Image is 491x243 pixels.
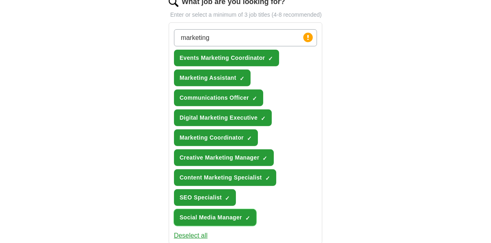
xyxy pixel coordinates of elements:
span: ✓ [247,135,252,142]
span: ✓ [225,195,230,201]
button: Communications Officer✓ [174,90,263,106]
span: Marketing Assistant [180,74,236,82]
button: Social Media Manager✓ [174,209,256,226]
span: Events Marketing Coordinator [180,54,265,62]
button: Marketing Coordinator✓ [174,129,258,146]
button: Events Marketing Coordinator✓ [174,50,280,66]
span: Communications Officer [180,94,249,102]
span: Digital Marketing Executive [180,114,258,122]
span: ✓ [265,175,270,182]
span: Marketing Coordinator [180,134,244,142]
button: Content Marketing Specialist✓ [174,169,276,186]
span: Content Marketing Specialist [180,173,262,182]
span: ✓ [252,95,257,102]
span: Creative Marketing Manager [180,153,260,162]
span: ✓ [261,115,266,122]
input: Type a job title and press enter [174,29,317,46]
span: SEO Specialist [180,193,222,202]
span: ✓ [268,55,273,62]
span: ✓ [263,155,268,162]
button: Creative Marketing Manager✓ [174,149,274,166]
span: Social Media Manager [180,213,242,222]
p: Enter or select a minimum of 3 job titles (4-8 recommended) [169,11,323,19]
button: Deselect all [174,231,208,241]
button: Digital Marketing Executive✓ [174,109,272,126]
span: ✓ [245,215,250,221]
button: SEO Specialist✓ [174,189,236,206]
button: Marketing Assistant✓ [174,70,251,86]
span: ✓ [240,75,244,82]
